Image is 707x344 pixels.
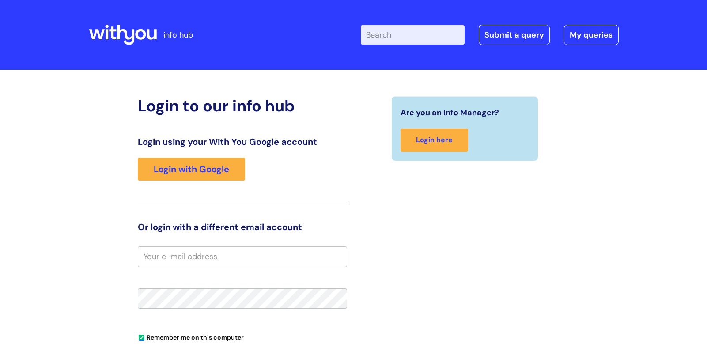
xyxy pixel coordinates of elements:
[138,246,347,267] input: Your e-mail address
[361,25,465,45] input: Search
[139,335,144,341] input: Remember me on this computer
[401,106,499,120] span: Are you an Info Manager?
[138,222,347,232] h3: Or login with a different email account
[401,129,468,152] a: Login here
[138,330,347,344] div: You can uncheck this option if you're logging in from a shared device
[138,332,244,341] label: Remember me on this computer
[138,158,245,181] a: Login with Google
[138,136,347,147] h3: Login using your With You Google account
[564,25,619,45] a: My queries
[479,25,550,45] a: Submit a query
[163,28,193,42] p: info hub
[138,96,347,115] h2: Login to our info hub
